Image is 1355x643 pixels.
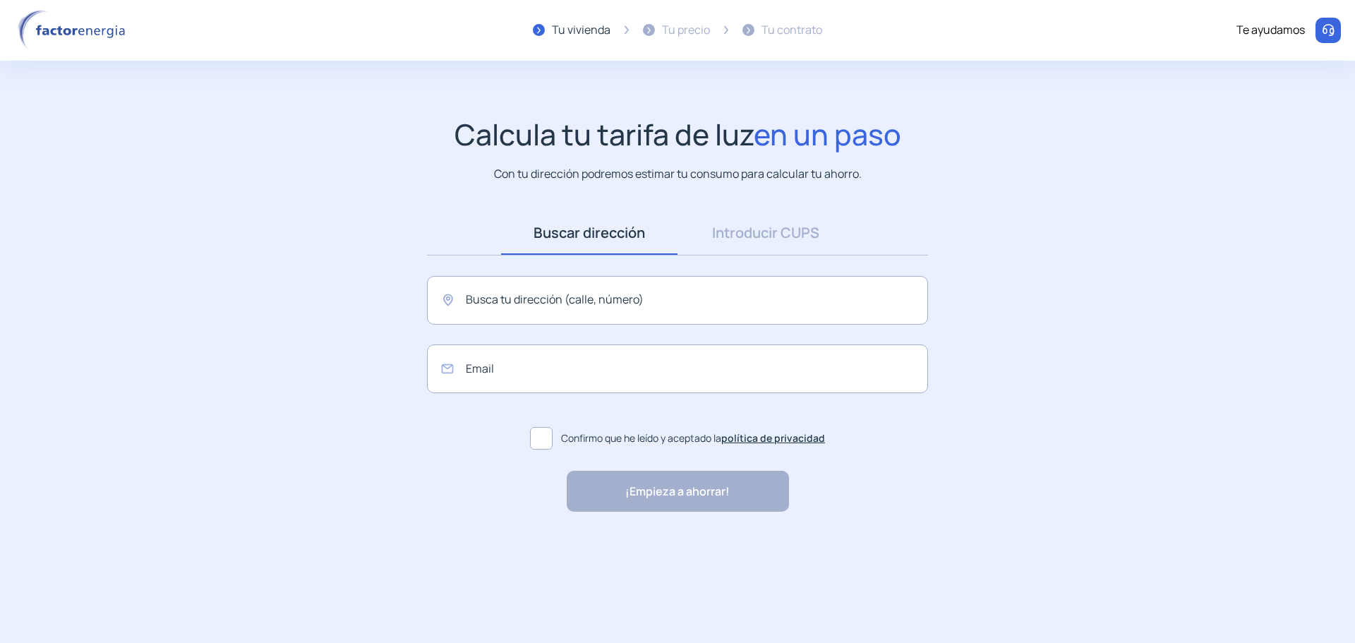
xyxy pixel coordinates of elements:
span: Confirmo que he leído y aceptado la [561,431,825,446]
div: Tu vivienda [552,21,610,40]
a: Buscar dirección [501,211,677,255]
h1: Calcula tu tarifa de luz [454,117,901,152]
a: Introducir CUPS [677,211,854,255]
div: Te ayudamos [1236,21,1305,40]
span: en un paso [754,114,901,154]
img: llamar [1321,23,1335,37]
a: política de privacidad [721,431,825,445]
div: Tu contrato [761,21,822,40]
img: logo factor [14,10,134,51]
p: Con tu dirección podremos estimar tu consumo para calcular tu ahorro. [494,165,862,183]
div: Tu precio [662,21,710,40]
